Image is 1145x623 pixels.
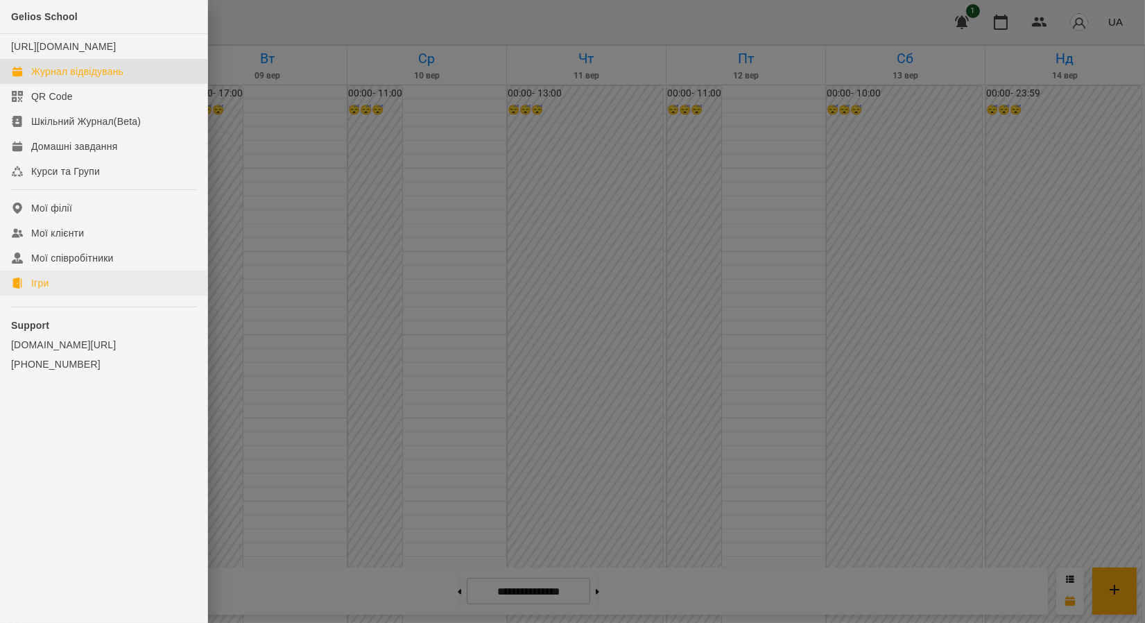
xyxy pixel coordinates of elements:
span: Gelios School [11,11,78,22]
div: Домашні завдання [31,139,117,153]
div: Шкільний Журнал(Beta) [31,114,141,128]
div: Мої співробітники [31,251,114,265]
div: Ігри [31,276,49,290]
div: Мої клієнти [31,226,84,240]
div: Журнал відвідувань [31,65,123,78]
div: QR Code [31,89,73,103]
div: Мої філії [31,201,72,215]
p: Support [11,318,196,332]
a: [URL][DOMAIN_NAME] [11,41,116,52]
a: [DOMAIN_NAME][URL] [11,338,196,352]
a: [PHONE_NUMBER] [11,357,196,371]
div: Курси та Групи [31,164,100,178]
